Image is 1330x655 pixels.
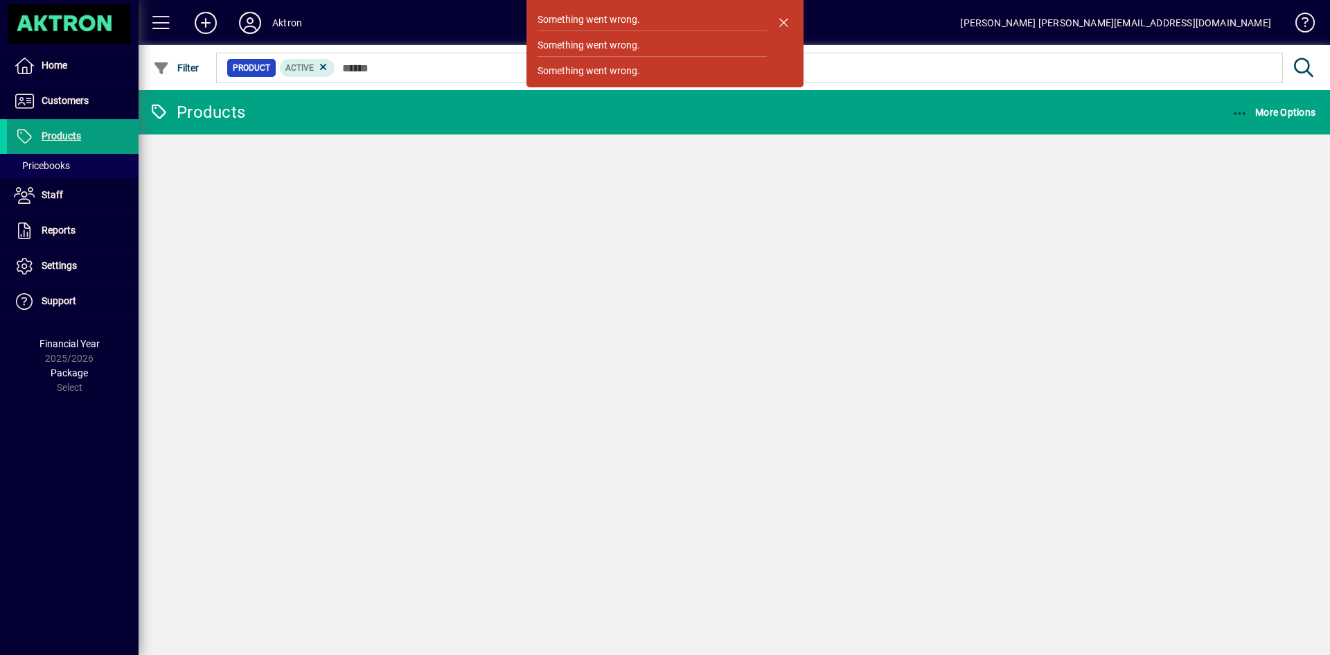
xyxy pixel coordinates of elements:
span: Financial Year [39,338,100,349]
span: Settings [42,260,77,271]
span: Support [42,295,76,306]
span: Products [42,130,81,141]
div: Aktron [272,12,302,34]
span: Reports [42,225,76,236]
a: Settings [7,249,139,283]
div: [PERSON_NAME] [PERSON_NAME][EMAIL_ADDRESS][DOMAIN_NAME] [960,12,1271,34]
span: Home [42,60,67,71]
span: Product [233,61,270,75]
button: Add [184,10,228,35]
div: Products [149,101,245,123]
a: Support [7,284,139,319]
span: Pricebooks [14,160,70,171]
span: Active [285,63,314,73]
span: Package [51,367,88,378]
span: Customers [42,95,89,106]
button: Filter [150,55,203,80]
button: More Options [1228,100,1320,125]
a: Staff [7,178,139,213]
span: Staff [42,189,63,200]
mat-chip: Activation Status: Active [280,59,335,77]
a: Home [7,49,139,83]
button: Profile [228,10,272,35]
a: Customers [7,84,139,119]
a: Reports [7,213,139,248]
a: Knowledge Base [1285,3,1313,48]
span: Filter [153,62,199,73]
span: More Options [1232,107,1316,118]
a: Pricebooks [7,154,139,177]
